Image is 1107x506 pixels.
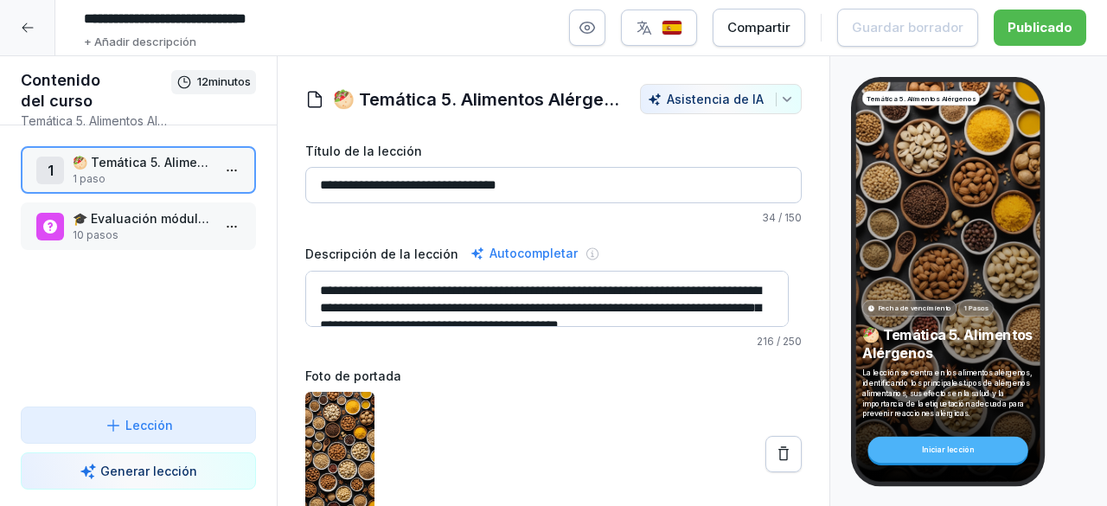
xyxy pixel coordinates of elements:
[73,155,289,170] font: 🥙 Temática 5. Alimentos Alérgenos
[713,9,805,47] button: Compartir
[305,247,458,261] font: Descripción de la lección
[757,335,774,348] font: 216
[727,19,790,35] font: Compartir
[21,146,256,194] div: 1🥙 Temática 5. Alimentos Alérgenos1 paso
[73,172,106,185] font: 1 paso
[21,71,100,110] font: Contenido del curso
[21,113,206,128] font: Temática 5. Alimentos Alérgenos
[73,211,216,226] font: 🎓 Evaluación módulo 5
[21,452,256,490] button: Generar lección
[867,94,976,102] font: Temática 5. Alimentos Alérgenos
[208,74,251,88] font: minutos
[862,326,1033,361] font: 🥙 Temática 5. Alimentos Alérgenos
[640,84,802,114] button: Asistencia de IA
[490,246,578,260] font: Autocompletar
[21,407,256,444] button: Lección
[762,211,776,224] font: 34
[100,464,197,478] font: Generar lección
[837,9,978,47] button: Guardar borrador
[777,335,802,348] font: / 250
[305,368,401,383] font: Foto de portada
[48,162,54,179] font: 1
[862,368,1034,419] font: La lección se centra en los alimentos alérgenos, identificando los principales tipos de alérgenos...
[994,10,1086,46] button: Publicado
[333,89,634,110] font: 🥙 Temática 5. Alimentos Alérgenos
[1008,19,1072,35] font: Publicado
[922,445,974,455] font: Iniciar lección
[305,144,422,158] font: Título de la lección
[662,20,682,36] img: es.svg
[21,202,256,250] div: 🎓 Evaluación módulo 510 pasos
[878,304,951,312] font: Fecha de vencimiento
[778,211,802,224] font: / 150
[84,35,196,48] font: + Añadir descripción
[197,74,208,88] font: 12
[125,418,173,432] font: Lección
[73,228,118,241] font: 10 pasos
[852,19,963,35] font: Guardar borrador
[667,92,764,106] font: Asistencia de IA
[963,304,989,312] font: 1 Pasos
